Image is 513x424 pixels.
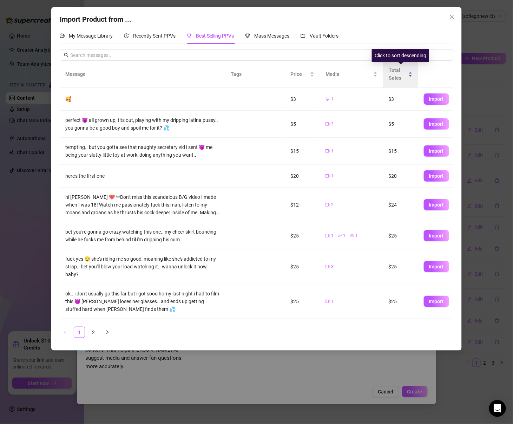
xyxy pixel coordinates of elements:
span: history [124,33,129,38]
span: video-camera [325,122,330,126]
td: $25 [285,319,320,346]
span: trophy [187,33,192,38]
a: 1 [74,327,85,338]
span: eye [350,234,354,238]
td: $5 [383,111,418,138]
span: folder [301,33,305,38]
button: Import [424,199,449,210]
td: $3 [383,88,418,111]
div: here’s the first one [65,172,219,180]
div: fuck yes 😏 she's riding me so good, moaning like she's addicted to my strap.. bet you'll blow you... [65,255,219,278]
span: trophy [245,33,250,38]
button: Import [424,261,449,272]
span: 1 [356,233,358,239]
span: 3 [331,121,334,128]
span: Import Product from ... [60,15,131,24]
th: Total Sales [383,61,418,88]
div: tempting.. but you gotta see that naughty secretary vid i sent 😈 me being your slutty little toy ... [65,143,219,159]
td: $20 [383,165,418,188]
span: comment [60,33,65,38]
span: 1 [331,173,334,180]
td: $5 [285,111,320,138]
span: audio [325,97,330,101]
span: Import [429,299,444,304]
span: 1 [331,233,334,239]
div: Click to sort descending [372,49,429,62]
li: Next Page [102,327,113,338]
span: 3 [331,263,334,270]
td: $25 [285,249,320,284]
td: $25 [383,249,418,284]
td: $12 [285,188,320,222]
a: 2 [88,327,99,338]
span: right [105,330,110,334]
td: $25 [383,222,418,249]
span: 2 [331,202,334,208]
button: right [102,327,113,338]
button: Import [424,170,449,182]
div: 🥰 [65,95,219,103]
td: $25 [383,284,418,319]
span: 1 [331,96,334,103]
span: Import [429,173,444,179]
button: left [60,327,71,338]
div: perfect 😈 all grown up, tits out, playing with my dripping latina pussy.. you gonna be a good boy... [65,116,219,132]
span: Import [429,121,444,127]
span: close [449,14,455,20]
span: search [64,53,69,58]
td: $20 [285,165,320,188]
span: video-camera [325,149,330,153]
span: Import [429,202,444,208]
span: Vault Folders [310,33,338,39]
span: video-camera [325,203,330,207]
th: Message [60,61,225,88]
span: Best Selling PPVs [196,33,234,39]
button: Import [424,93,449,105]
span: Close [446,14,458,20]
button: Import [424,118,449,130]
span: left [63,330,67,334]
button: Import [424,230,449,241]
span: Import [429,233,444,239]
td: $25 [285,284,320,319]
span: 1 [331,298,334,305]
div: bet you're gonna go crazy watching this one.. my cheer skirt bouncing while he fucks me from behi... [65,228,219,243]
span: Import [429,264,444,269]
span: video-camera [325,174,330,178]
span: 1 [343,233,346,239]
span: Total Sales [389,66,407,82]
span: Import [429,148,444,154]
div: hi [PERSON_NAME] ❤️ **Don't miss this scandalous B/G video I made when I was 18! Watch me passion... [65,193,219,216]
td: $25 [383,319,418,346]
span: 1 [331,148,334,155]
span: Import [429,96,444,102]
button: Close [446,11,458,22]
input: Search messages... [70,51,449,59]
span: video-camera [325,265,330,269]
span: Mass Messages [254,33,289,39]
span: Price [290,70,309,78]
td: $24 [383,188,418,222]
div: Open Intercom Messenger [489,400,506,417]
td: $15 [383,138,418,165]
div: ok.. i don't usually go this far but i got sooo horny last night i had to film this 😈 [PERSON_NAM... [65,290,219,313]
th: Price [285,61,320,88]
span: My Message Library [69,33,113,39]
button: Import [424,145,449,157]
td: $3 [285,88,320,111]
button: Import [424,296,449,307]
span: Recently Sent PPVs [133,33,176,39]
li: Previous Page [60,327,71,338]
span: gif [338,234,342,238]
span: Media [325,70,372,78]
th: Tags [225,61,267,88]
td: $25 [285,222,320,249]
td: $15 [285,138,320,165]
span: video-camera [325,234,330,238]
th: Media [320,61,383,88]
span: video-camera [325,299,330,304]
